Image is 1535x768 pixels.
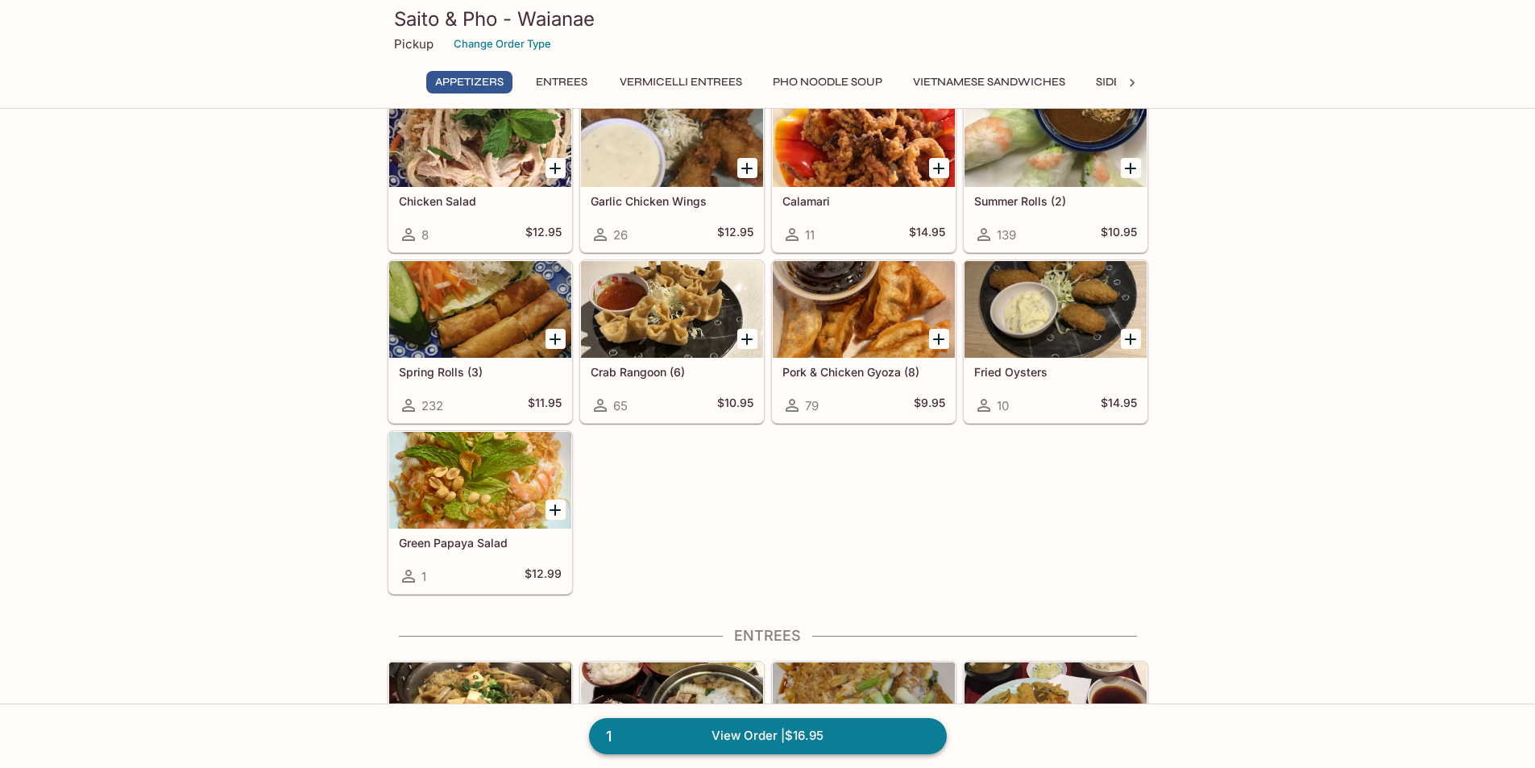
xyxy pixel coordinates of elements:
span: 26 [613,227,628,243]
h5: Summer Rolls (2) [974,194,1137,208]
span: 1 [596,725,621,748]
span: 232 [421,398,443,413]
a: Fried Oysters10$14.95 [964,260,1147,423]
h5: Spring Rolls (3) [399,365,562,379]
h5: Fried Oysters [974,365,1137,379]
h5: Pork & Chicken Gyoza (8) [782,365,945,379]
div: Summer Rolls (2) [965,90,1147,187]
button: Side Order [1087,71,1172,93]
h5: Calamari [782,194,945,208]
button: Add Pork & Chicken Gyoza (8) [929,329,949,349]
span: 139 [997,227,1016,243]
span: 65 [613,398,628,413]
div: Chicken Tofu Entree [389,662,571,759]
h5: $14.95 [1101,396,1137,415]
div: Chicken Salad [389,90,571,187]
div: Pork Tofu Entree [581,662,763,759]
a: Green Papaya Salad1$12.99 [388,431,572,594]
div: Calamari [773,90,955,187]
h5: $14.95 [909,225,945,244]
button: Add Spring Rolls (3) [546,329,566,349]
div: Tempura Entree [965,662,1147,759]
button: Entrees [525,71,598,93]
div: Spring Rolls (3) [389,261,571,358]
button: Vietnamese Sandwiches [904,71,1074,93]
button: Add Calamari [929,158,949,178]
button: Change Order Type [446,31,558,56]
a: Garlic Chicken Wings26$12.95 [580,89,764,252]
div: Green Papaya Salad [389,432,571,529]
a: Chicken Salad8$12.95 [388,89,572,252]
button: Add Summer Rolls (2) [1121,158,1141,178]
h5: $10.95 [1101,225,1137,244]
h5: $11.95 [528,396,562,415]
button: Add Garlic Chicken Wings [737,158,757,178]
a: Summer Rolls (2)139$10.95 [964,89,1147,252]
a: Calamari11$14.95 [772,89,956,252]
a: 1View Order |$16.95 [589,718,947,753]
h5: $12.99 [525,567,562,586]
h5: Garlic Chicken Wings [591,194,753,208]
button: Vermicelli Entrees [611,71,751,93]
h5: $12.95 [717,225,753,244]
p: Pickup [394,36,434,52]
a: Spring Rolls (3)232$11.95 [388,260,572,423]
button: Add Crab Rangoon (6) [737,329,757,349]
h5: Green Papaya Salad [399,536,562,550]
div: Crab Rangoon (6) [581,261,763,358]
button: Add Green Papaya Salad [546,500,566,520]
div: Pork & Chicken Gyoza (8) [773,261,955,358]
button: Appetizers [426,71,512,93]
h5: Crab Rangoon (6) [591,365,753,379]
span: 10 [997,398,1009,413]
button: Pho Noodle Soup [764,71,891,93]
a: Crab Rangoon (6)65$10.95 [580,260,764,423]
h5: Chicken Salad [399,194,562,208]
button: Add Fried Oysters [1121,329,1141,349]
button: Add Chicken Salad [546,158,566,178]
h5: $10.95 [717,396,753,415]
span: 1 [421,569,426,584]
span: 11 [805,227,815,243]
h5: $12.95 [525,225,562,244]
h4: Entrees [388,627,1148,645]
h5: $9.95 [914,396,945,415]
div: Katsu Tama Entree [773,662,955,759]
span: 79 [805,398,819,413]
a: Pork & Chicken Gyoza (8)79$9.95 [772,260,956,423]
h3: Saito & Pho - Waianae [394,6,1142,31]
span: 8 [421,227,429,243]
div: Fried Oysters [965,261,1147,358]
div: Garlic Chicken Wings [581,90,763,187]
